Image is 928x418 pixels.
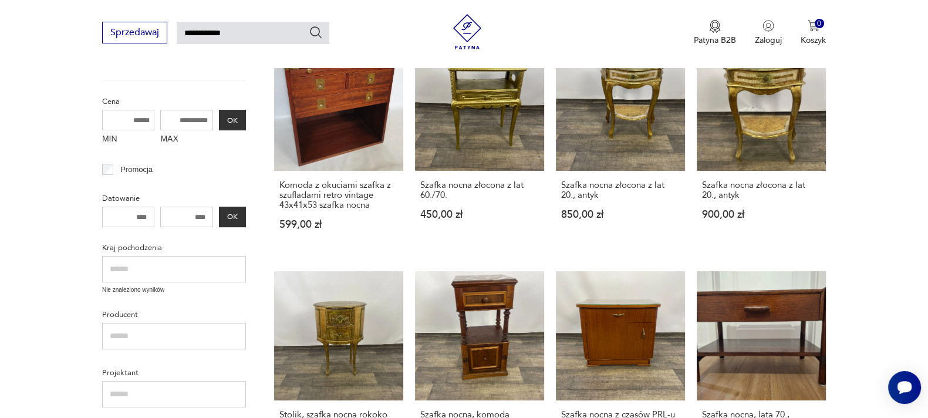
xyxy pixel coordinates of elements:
p: Datowanie [102,192,246,205]
p: Cena [102,95,246,108]
a: Ikona medaluPatyna B2B [694,20,736,46]
h3: Szafka nocna złocona z lat 20., antyk [561,180,680,200]
button: OK [219,207,246,227]
button: OK [219,110,246,130]
img: Ikona medalu [709,20,721,33]
button: Szukaj [309,25,323,39]
p: Zaloguj [755,35,782,46]
button: Sprzedawaj [102,22,167,43]
h3: Szafka nocna złocona z lat 60./70. [420,180,539,200]
img: Ikona koszyka [808,20,819,32]
label: MIN [102,130,155,149]
a: Komoda z okuciami szafka z szufladami retro vintage 43x41x53 szafka nocnaKomoda z okuciami szafka... [274,42,403,252]
p: Projektant [102,366,246,379]
iframe: Smartsupp widget button [888,371,921,404]
p: 599,00 zł [279,220,398,230]
button: Zaloguj [755,20,782,46]
a: Szafka nocna złocona z lat 20., antykSzafka nocna złocona z lat 20., antyk850,00 zł [556,42,685,252]
p: Promocja [120,163,153,176]
p: 450,00 zł [420,210,539,220]
p: Nie znaleziono wyników [102,285,246,295]
button: Patyna B2B [694,20,736,46]
p: Patyna B2B [694,35,736,46]
p: 900,00 zł [702,210,821,220]
h3: Szafka nocna złocona z lat 20., antyk [702,180,821,200]
a: Sprzedawaj [102,29,167,38]
img: Ikonka użytkownika [762,20,774,32]
p: Producent [102,308,246,321]
a: Szafka nocna złocona z lat 20., antykSzafka nocna złocona z lat 20., antyk900,00 zł [697,42,826,252]
a: Szafka nocna złocona z lat 60./70.Szafka nocna złocona z lat 60./70.450,00 zł [415,42,544,252]
img: Patyna - sklep z meblami i dekoracjami vintage [450,14,485,49]
label: MAX [160,130,213,149]
h3: Komoda z okuciami szafka z szufladami retro vintage 43x41x53 szafka nocna [279,180,398,210]
p: 850,00 zł [561,210,680,220]
p: Koszyk [801,35,826,46]
button: 0Koszyk [801,20,826,46]
p: Kraj pochodzenia [102,241,246,254]
div: 0 [815,19,825,29]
